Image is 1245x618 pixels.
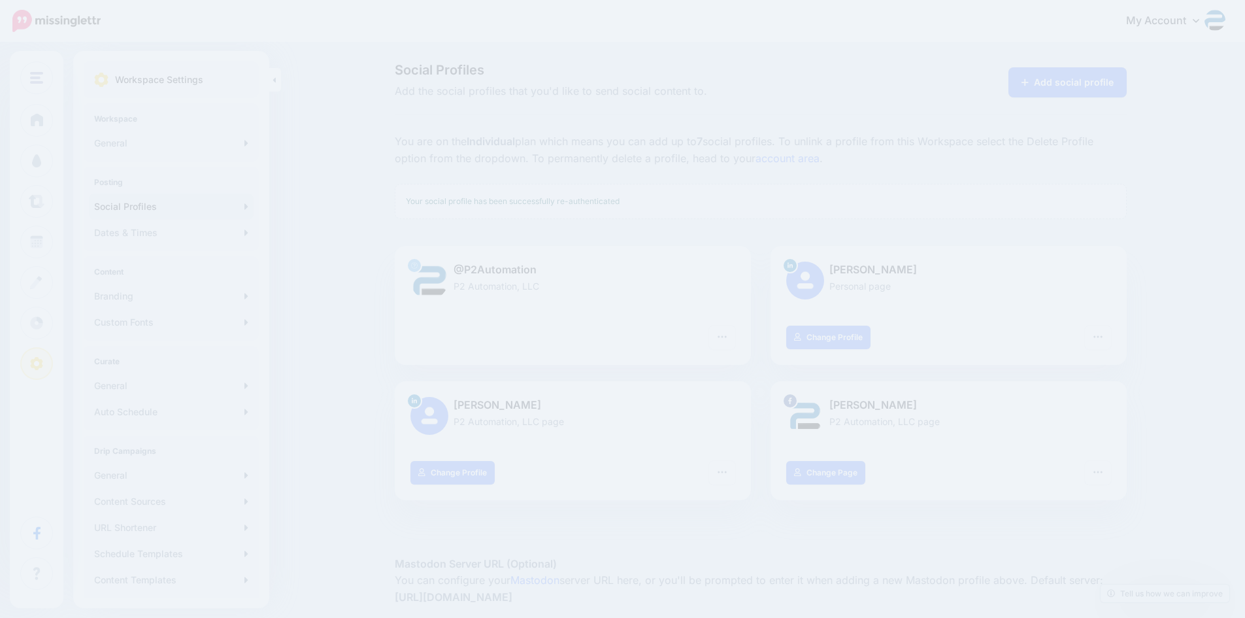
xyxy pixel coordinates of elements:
[89,220,254,246] a: Dates & Times
[410,397,735,414] p: [PERSON_NAME]
[89,489,254,515] a: Content Sources
[395,184,1127,219] div: Your social profile has been successfully re-authenticated
[89,373,254,399] a: General
[94,73,108,87] img: settings.png
[395,63,876,77] span: Social Profiles
[89,399,254,425] a: Auto Schedule
[89,541,254,567] a: Schedule Templates
[395,556,1127,572] h5: Mastodon Server URL (Optional)
[89,283,254,309] a: Branding
[395,83,876,100] span: Add the social profiles that you'd like to send social content to.
[89,194,254,220] a: Social Profiles
[94,177,248,187] h4: Posting
[697,135,703,148] b: 7
[395,133,1127,167] p: You are on the plan which means you can add up to social profiles. To unlink a profile from this ...
[30,72,43,84] img: menu.png
[1101,585,1229,602] a: Tell us how we can improve
[410,414,735,429] p: P2 Automation, LLC page
[89,309,254,335] a: Custom Fonts
[89,462,254,489] a: General
[115,72,203,88] p: Workspace Settings
[786,397,1111,414] p: [PERSON_NAME]
[410,262,448,300] img: U7HkP7gN-37492.png
[410,461,495,485] a: Change Profile
[755,152,820,165] a: account area
[89,567,254,593] a: Content Templates
[786,461,865,485] a: Change Page
[94,446,248,456] h4: Drip Campaigns
[786,414,1111,429] p: P2 Automation, LLC page
[786,262,1111,279] p: [PERSON_NAME]
[786,326,871,349] a: Change Profile
[89,515,254,541] a: URL Shortener
[410,397,448,435] img: user_default_image.png
[94,114,248,124] h4: Workspace
[410,262,735,279] p: @P2Automation
[12,10,101,32] img: Missinglettr
[395,572,1127,606] p: You can configure your server URL here, or you'll be prompted to enter it when adding a new Masto...
[410,279,735,294] p: P2 Automation, LLC
[395,591,512,604] strong: [URL][DOMAIN_NAME]
[1113,5,1225,37] a: My Account
[94,267,248,277] h4: Content
[94,356,248,366] h4: Curate
[89,130,254,156] a: General
[786,262,824,300] img: user_default_image.png
[510,574,559,587] a: Mastodon
[786,397,824,435] img: picture-bsa59250.png
[786,279,1111,294] p: Personal page
[467,135,515,148] b: Individual
[1008,67,1127,97] a: Add social profile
